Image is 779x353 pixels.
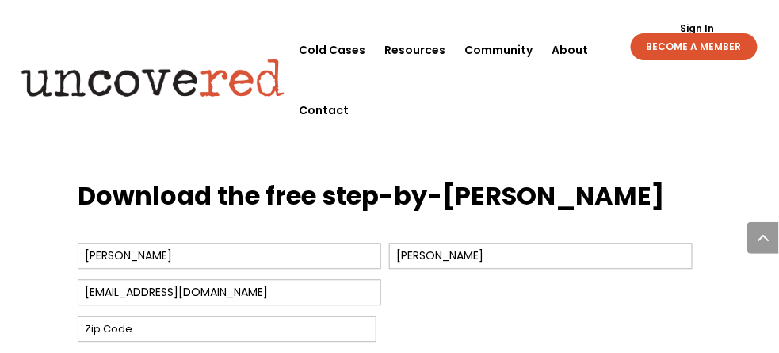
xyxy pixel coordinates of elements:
[552,20,588,80] a: About
[299,20,365,80] a: Cold Cases
[78,243,381,269] input: First Name
[78,178,701,222] h3: Download the free step-by-[PERSON_NAME]
[299,80,349,140] a: Contact
[631,33,758,60] a: BECOME A MEMBER
[78,316,376,342] input: Zip Code
[384,20,445,80] a: Resources
[671,24,723,33] a: Sign In
[464,20,533,80] a: Community
[78,279,381,305] input: Email
[9,48,298,107] img: Uncovered logo
[389,243,693,269] input: Last Name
